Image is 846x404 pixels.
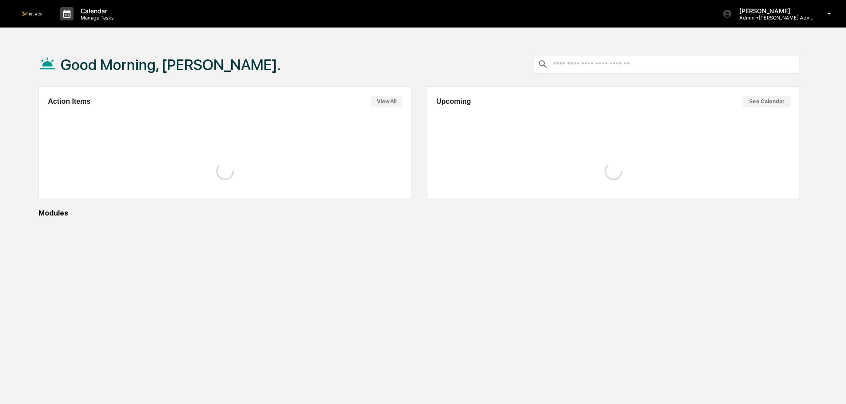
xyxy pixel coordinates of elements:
p: Calendar [74,7,118,15]
h2: Action Items [48,98,90,106]
div: Modules [39,209,800,217]
h1: Good Morning, [PERSON_NAME]. [61,56,281,74]
button: View All [371,96,403,107]
p: Manage Tasks [74,15,118,21]
p: [PERSON_NAME] [732,7,815,15]
img: logo [21,12,43,16]
h2: Upcoming [436,98,471,106]
button: See Calendar [743,96,791,107]
p: Admin • [PERSON_NAME] Advisory Group [732,15,815,21]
